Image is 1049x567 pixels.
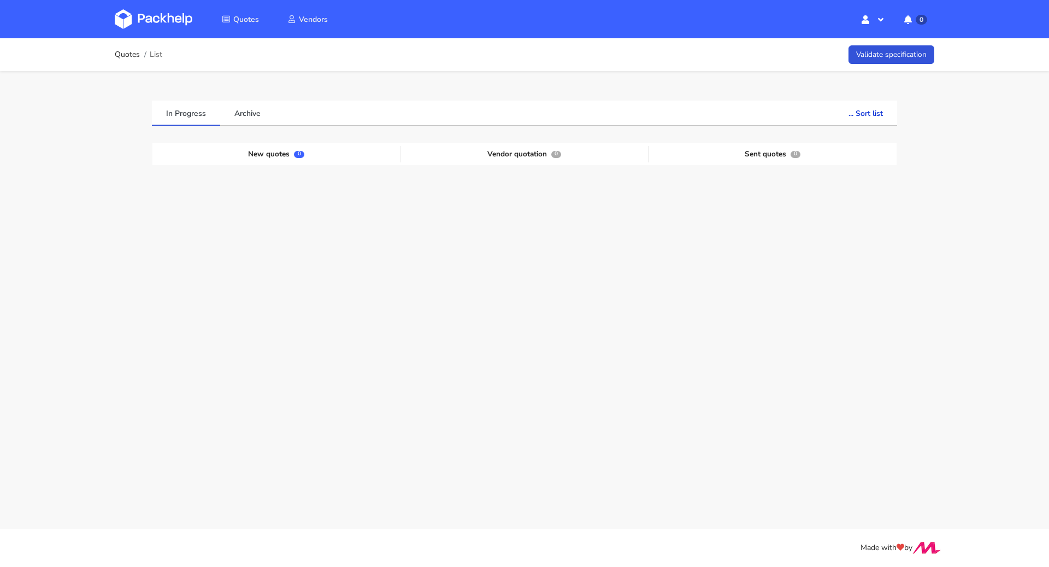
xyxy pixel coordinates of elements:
[150,50,162,59] span: List
[916,15,927,25] span: 0
[848,45,934,65] a: Validate specification
[233,14,259,25] span: Quotes
[400,146,649,162] div: Vendor quotation
[115,44,162,66] nav: breadcrumb
[209,9,272,29] a: Quotes
[101,542,948,554] div: Made with by
[299,14,328,25] span: Vendors
[834,101,897,125] button: ... Sort list
[294,151,304,158] span: 0
[274,9,341,29] a: Vendors
[551,151,561,158] span: 0
[115,50,140,59] a: Quotes
[152,101,220,125] a: In Progress
[912,542,941,554] img: Move Closer
[895,9,934,29] button: 0
[152,146,400,162] div: New quotes
[220,101,275,125] a: Archive
[791,151,800,158] span: 0
[649,146,897,162] div: Sent quotes
[115,9,192,29] img: Dashboard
